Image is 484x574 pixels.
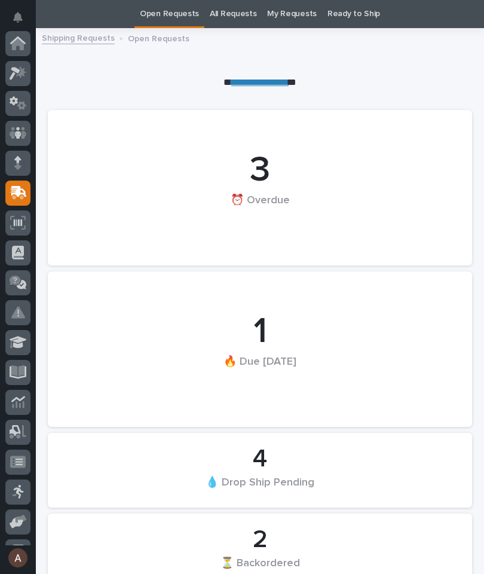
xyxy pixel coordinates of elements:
[5,5,30,30] button: Notifications
[68,525,452,555] div: 2
[15,12,30,31] div: Notifications
[68,193,452,231] div: ⏰ Overdue
[128,31,189,44] p: Open Requests
[68,149,452,192] div: 3
[68,475,452,500] div: 💧 Drop Ship Pending
[68,310,452,353] div: 1
[68,444,452,474] div: 4
[42,30,115,44] a: Shipping Requests
[68,355,452,392] div: 🔥 Due [DATE]
[5,545,30,570] button: users-avatar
